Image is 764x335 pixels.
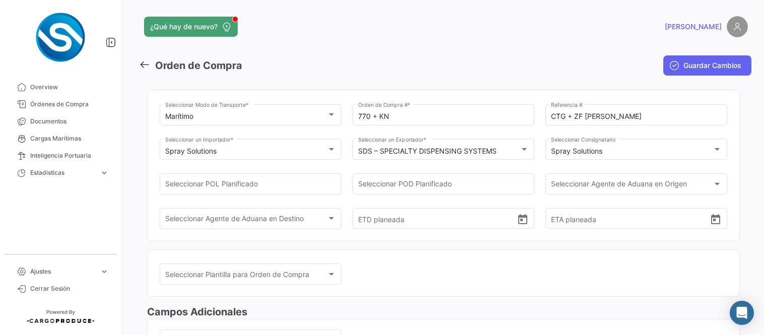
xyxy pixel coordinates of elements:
[8,130,113,147] a: Cargas Marítimas
[150,22,218,32] span: ¿Qué hay de nuevo?
[165,112,193,120] mat-select-trigger: Marítimo
[663,55,751,76] button: Guardar Cambios
[8,113,113,130] a: Documentos
[730,301,754,325] div: Abrir Intercom Messenger
[147,305,740,319] h3: Campos Adicionales
[30,168,96,177] span: Estadísticas
[30,151,109,160] span: Inteligencia Portuaria
[30,117,109,126] span: Documentos
[35,12,86,62] img: Logo+spray-solutions.png
[8,79,113,96] a: Overview
[100,267,109,276] span: expand_more
[165,272,327,281] span: Seleccionar Plantilla para Orden de Compra
[710,213,722,224] button: Open calendar
[30,267,96,276] span: Ajustes
[665,22,722,32] span: [PERSON_NAME]
[30,83,109,92] span: Overview
[30,134,109,143] span: Cargas Marítimas
[30,284,109,293] span: Cerrar Sesión
[727,16,748,37] img: placeholder-user.png
[551,182,713,190] span: Seleccionar Agente de Aduana en Origen
[358,147,497,155] mat-select-trigger: SDS – SPECIALTY DISPENSING SYSTEMS
[165,147,217,155] mat-select-trigger: Spray Solutions
[144,17,238,37] button: ¿Qué hay de nuevo?
[165,216,327,225] span: Seleccionar Agente de Aduana en Destino
[30,100,109,109] span: Órdenes de Compra
[683,60,741,71] span: Guardar Cambios
[8,147,113,164] a: Inteligencia Portuaria
[155,58,242,73] h3: Orden de Compra
[8,96,113,113] a: Órdenes de Compra
[551,147,602,155] mat-select-trigger: Spray Solutions
[517,213,529,224] button: Open calendar
[100,168,109,177] span: expand_more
